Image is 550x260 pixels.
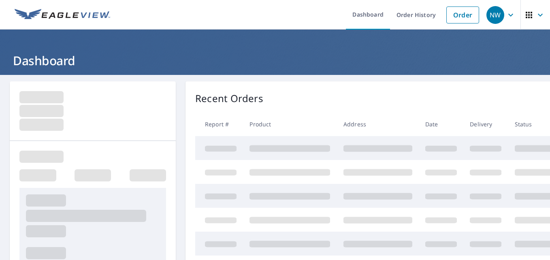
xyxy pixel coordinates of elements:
a: Order [446,6,479,23]
img: EV Logo [15,9,110,21]
h1: Dashboard [10,52,540,69]
th: Delivery [463,112,508,136]
th: Date [419,112,463,136]
th: Address [337,112,419,136]
th: Product [243,112,337,136]
th: Report # [195,112,243,136]
p: Recent Orders [195,91,263,106]
div: NW [486,6,504,24]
